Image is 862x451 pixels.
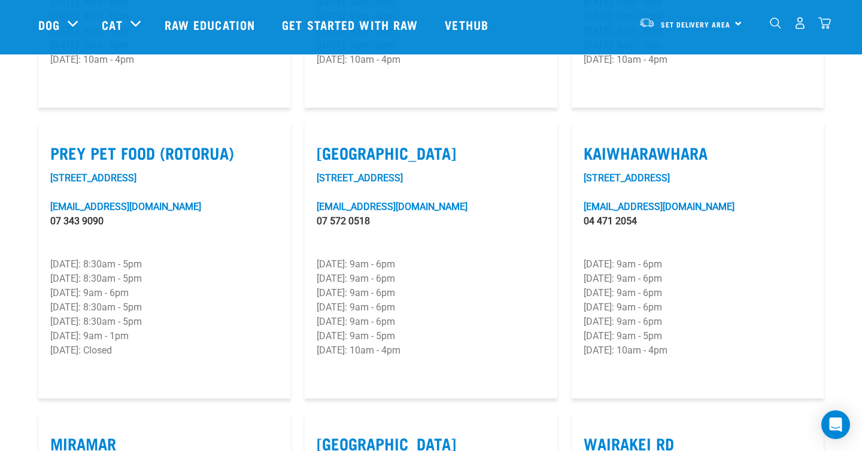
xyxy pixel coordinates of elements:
[50,300,278,315] p: [DATE]: 8:30am - 5pm
[317,257,545,272] p: [DATE]: 9am - 6pm
[317,272,545,286] p: [DATE]: 9am - 6pm
[317,53,545,67] p: [DATE]: 10am - 4pm
[317,329,545,343] p: [DATE]: 9am - 5pm
[433,1,503,48] a: Vethub
[50,315,278,329] p: [DATE]: 8:30am - 5pm
[794,17,806,29] img: user.png
[584,272,812,286] p: [DATE]: 9am - 6pm
[317,144,545,162] label: [GEOGRAPHIC_DATA]
[50,257,278,272] p: [DATE]: 8:30am - 5pm
[661,22,730,26] span: Set Delivery Area
[584,172,670,184] a: [STREET_ADDRESS]
[317,172,403,184] a: [STREET_ADDRESS]
[50,343,278,358] p: [DATE]: Closed
[770,17,781,29] img: home-icon-1@2x.png
[584,144,812,162] label: Kaiwharawhara
[50,286,278,300] p: [DATE]: 9am - 6pm
[50,172,136,184] a: [STREET_ADDRESS]
[50,201,201,212] a: [EMAIL_ADDRESS][DOMAIN_NAME]
[317,315,545,329] p: [DATE]: 9am - 6pm
[102,16,122,33] a: Cat
[317,343,545,358] p: [DATE]: 10am - 4pm
[50,215,104,227] a: 07 343 9090
[317,300,545,315] p: [DATE]: 9am - 6pm
[584,257,812,272] p: [DATE]: 9am - 6pm
[50,144,278,162] label: Prey Pet Food (Rotorua)
[317,286,545,300] p: [DATE]: 9am - 6pm
[584,343,812,358] p: [DATE]: 10am - 4pm
[317,201,468,212] a: [EMAIL_ADDRESS][DOMAIN_NAME]
[818,17,831,29] img: home-icon@2x.png
[50,329,278,343] p: [DATE]: 9am - 1pm
[584,53,812,67] p: [DATE]: 10am - 4pm
[270,1,433,48] a: Get started with Raw
[584,201,734,212] a: [EMAIL_ADDRESS][DOMAIN_NAME]
[584,315,812,329] p: [DATE]: 9am - 6pm
[38,16,60,33] a: Dog
[584,329,812,343] p: [DATE]: 9am - 5pm
[50,53,278,67] p: [DATE]: 10am - 4pm
[584,215,637,227] a: 04 471 2054
[153,1,270,48] a: Raw Education
[50,272,278,286] p: [DATE]: 8:30am - 5pm
[317,215,370,227] a: 07 572 0518
[584,300,812,315] p: [DATE]: 9am - 6pm
[821,410,850,439] div: Open Intercom Messenger
[584,286,812,300] p: [DATE]: 9am - 6pm
[639,17,655,28] img: van-moving.png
